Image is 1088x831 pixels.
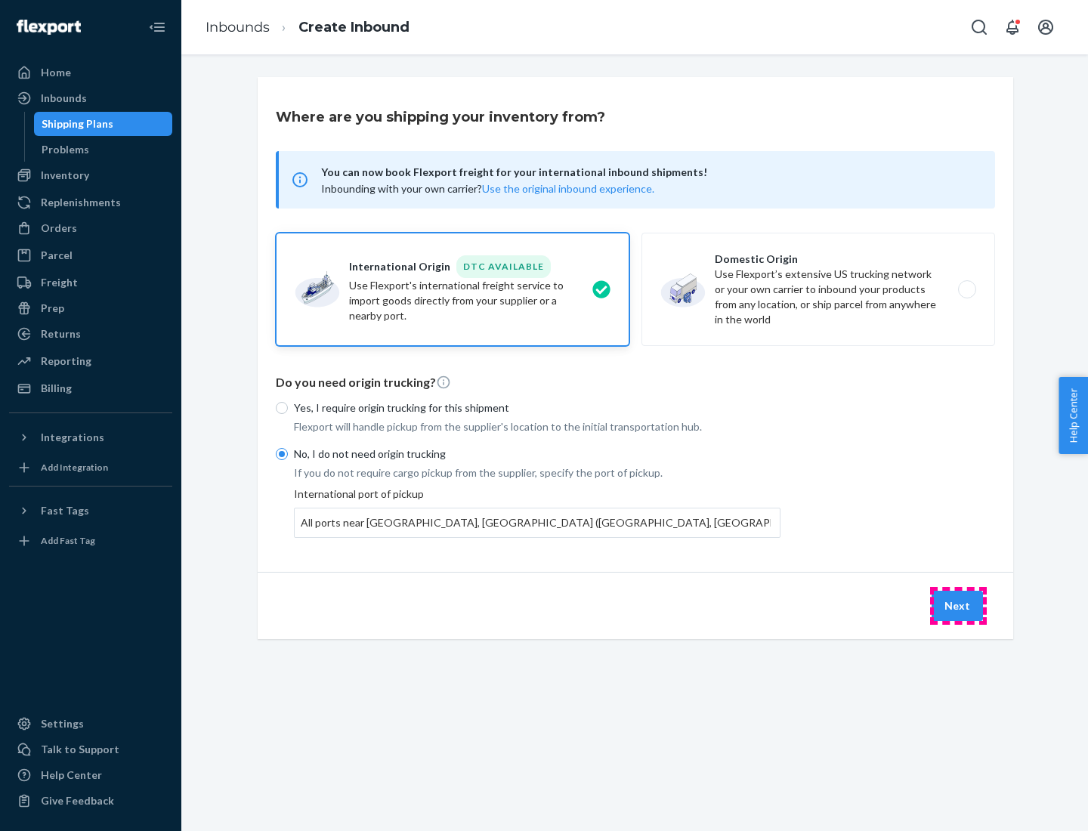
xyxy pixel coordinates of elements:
[142,12,172,42] button: Close Navigation
[9,86,172,110] a: Inbounds
[41,742,119,757] div: Talk to Support
[276,448,288,460] input: No, I do not need origin trucking
[41,248,73,263] div: Parcel
[41,301,64,316] div: Prep
[9,737,172,761] a: Talk to Support
[9,789,172,813] button: Give Feedback
[34,137,173,162] a: Problems
[294,465,780,480] p: If you do not require cargo pickup from the supplier, specify the port of pickup.
[34,112,173,136] a: Shipping Plans
[9,456,172,480] a: Add Integration
[42,116,113,131] div: Shipping Plans
[964,12,994,42] button: Open Search Box
[206,19,270,36] a: Inbounds
[9,243,172,267] a: Parcel
[276,402,288,414] input: Yes, I require origin trucking for this shipment
[294,419,780,434] p: Flexport will handle pickup from the supplier's location to the initial transportation hub.
[41,768,102,783] div: Help Center
[41,354,91,369] div: Reporting
[321,182,654,195] span: Inbounding with your own carrier?
[9,163,172,187] a: Inventory
[42,142,89,157] div: Problems
[9,425,172,449] button: Integrations
[932,591,983,621] button: Next
[41,168,89,183] div: Inventory
[9,270,172,295] a: Freight
[41,275,78,290] div: Freight
[294,400,780,415] p: Yes, I require origin trucking for this shipment
[9,322,172,346] a: Returns
[41,793,114,808] div: Give Feedback
[294,487,780,538] div: International port of pickup
[9,712,172,736] a: Settings
[9,763,172,787] a: Help Center
[41,503,89,518] div: Fast Tags
[997,12,1028,42] button: Open notifications
[193,5,422,50] ol: breadcrumbs
[9,349,172,373] a: Reporting
[41,430,104,445] div: Integrations
[41,716,84,731] div: Settings
[41,65,71,80] div: Home
[41,91,87,106] div: Inbounds
[9,376,172,400] a: Billing
[9,296,172,320] a: Prep
[294,446,780,462] p: No, I do not need origin trucking
[41,326,81,341] div: Returns
[41,534,95,547] div: Add Fast Tag
[298,19,410,36] a: Create Inbound
[9,190,172,215] a: Replenishments
[276,107,605,127] h3: Where are you shipping your inventory from?
[321,163,977,181] span: You can now book Flexport freight for your international inbound shipments!
[9,529,172,553] a: Add Fast Tag
[41,381,72,396] div: Billing
[9,216,172,240] a: Orders
[1031,12,1061,42] button: Open account menu
[276,374,995,391] p: Do you need origin trucking?
[9,60,172,85] a: Home
[17,20,81,35] img: Flexport logo
[41,195,121,210] div: Replenishments
[1059,377,1088,454] button: Help Center
[482,181,654,196] button: Use the original inbound experience.
[41,461,108,474] div: Add Integration
[9,499,172,523] button: Fast Tags
[41,221,77,236] div: Orders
